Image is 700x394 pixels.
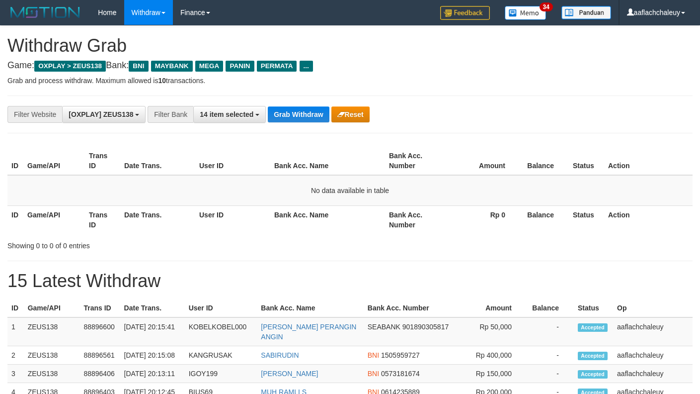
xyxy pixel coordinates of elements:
th: Game/API [23,147,85,175]
div: Filter Website [7,106,62,123]
th: Date Trans. [120,299,185,317]
img: panduan.png [561,6,611,19]
h1: Withdraw Grab [7,36,693,56]
span: SEABANK [368,323,400,331]
td: ZEUS138 [24,346,80,365]
button: [OXPLAY] ZEUS138 [62,106,146,123]
td: KOBELKOBEL000 [185,317,257,346]
th: Date Trans. [120,205,195,234]
td: [DATE] 20:13:11 [120,365,185,383]
span: BNI [368,351,379,359]
td: 88896600 [79,317,120,346]
span: Accepted [578,370,608,379]
td: [DATE] 20:15:08 [120,346,185,365]
span: BNI [368,370,379,378]
td: - [527,346,574,365]
td: Rp 400,000 [459,346,527,365]
th: Amount [459,299,527,317]
td: - [527,365,574,383]
th: Balance [520,147,569,175]
th: ID [7,299,24,317]
td: 88896561 [79,346,120,365]
span: OXPLAY > ZEUS138 [34,61,106,72]
th: ID [7,205,23,234]
td: aaflachchaleuy [613,365,693,383]
p: Grab and process withdraw. Maximum allowed is transactions. [7,76,693,86]
th: Rp 0 [447,205,520,234]
th: Game/API [23,205,85,234]
a: [PERSON_NAME] PERANGIN ANGIN [261,323,356,341]
img: Feedback.jpg [440,6,490,20]
span: 14 item selected [200,110,253,118]
th: Bank Acc. Number [385,205,447,234]
strong: 10 [158,77,166,85]
button: Grab Withdraw [268,106,329,122]
th: Amount [447,147,520,175]
td: Rp 50,000 [459,317,527,346]
img: Button%20Memo.svg [505,6,546,20]
th: User ID [195,205,270,234]
td: KANGRUSAK [185,346,257,365]
span: Accepted [578,352,608,360]
th: Bank Acc. Name [270,147,385,175]
span: Accepted [578,323,608,332]
span: MAYBANK [151,61,193,72]
th: Bank Acc. Name [270,205,385,234]
td: aaflachchaleuy [613,317,693,346]
span: MEGA [195,61,224,72]
td: 3 [7,365,24,383]
div: Filter Bank [148,106,193,123]
span: PERMATA [257,61,297,72]
span: Copy 0573181674 to clipboard [381,370,420,378]
th: Action [604,205,693,234]
td: 2 [7,346,24,365]
span: Copy 1505959727 to clipboard [381,351,420,359]
button: 14 item selected [193,106,266,123]
span: PANIN [226,61,254,72]
th: Bank Acc. Number [364,299,459,317]
span: 34 [540,2,553,11]
th: Trans ID [85,205,120,234]
th: Status [569,147,604,175]
span: BNI [129,61,148,72]
td: aaflachchaleuy [613,346,693,365]
td: Rp 150,000 [459,365,527,383]
td: IGOY199 [185,365,257,383]
th: Date Trans. [120,147,195,175]
h1: 15 Latest Withdraw [7,271,693,291]
th: User ID [195,147,270,175]
td: 88896406 [79,365,120,383]
td: ZEUS138 [24,365,80,383]
td: No data available in table [7,175,693,206]
td: [DATE] 20:15:41 [120,317,185,346]
th: Op [613,299,693,317]
a: [PERSON_NAME] [261,370,318,378]
h4: Game: Bank: [7,61,693,71]
span: [OXPLAY] ZEUS138 [69,110,133,118]
td: ZEUS138 [24,317,80,346]
th: User ID [185,299,257,317]
th: Status [569,205,604,234]
th: Trans ID [79,299,120,317]
th: Game/API [24,299,80,317]
th: Balance [520,205,569,234]
th: Trans ID [85,147,120,175]
span: ... [300,61,313,72]
th: Action [604,147,693,175]
th: Balance [527,299,574,317]
button: Reset [331,106,370,122]
th: Status [574,299,613,317]
a: SABIRUDIN [261,351,299,359]
td: - [527,317,574,346]
span: Copy 901890305817 to clipboard [402,323,449,331]
div: Showing 0 to 0 of 0 entries [7,237,284,251]
th: Bank Acc. Name [257,299,363,317]
img: MOTION_logo.png [7,5,83,20]
th: ID [7,147,23,175]
td: 1 [7,317,24,346]
th: Bank Acc. Number [385,147,447,175]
